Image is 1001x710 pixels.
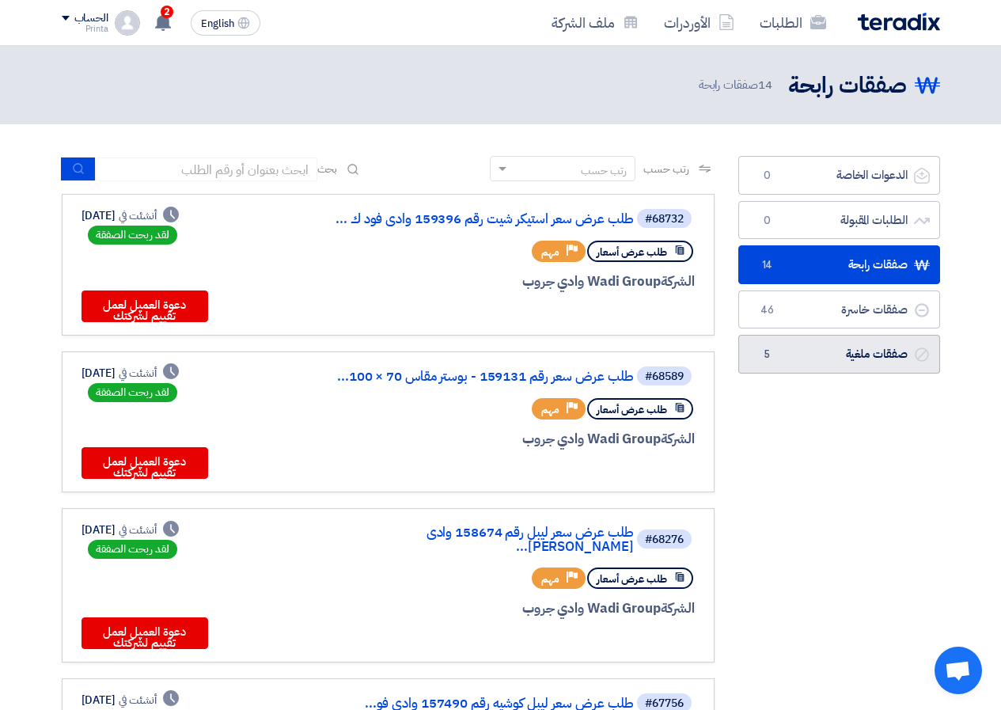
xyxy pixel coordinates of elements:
[738,290,940,329] a: صفقات خاسرة46
[191,10,260,36] button: English
[115,10,140,36] img: profile_test.png
[82,365,180,382] div: [DATE]
[314,598,695,619] div: Wadi Group وادي جروب
[119,692,157,708] span: أنشئت في
[651,4,747,41] a: الأوردرات
[738,156,940,195] a: الدعوات الخاصة0
[541,402,559,417] span: مهم
[96,158,317,181] input: ابحث بعنوان أو رقم الطلب
[317,526,634,554] a: طلب عرض سعر ليبل رقم 158674 وادى [PERSON_NAME]...
[858,13,940,31] img: Teradix logo
[758,302,777,318] span: 46
[161,6,173,18] span: 2
[119,207,157,224] span: أنشئت في
[758,347,777,363] span: 5
[661,271,695,291] span: الشركة
[119,365,157,382] span: أنشئت في
[597,402,667,417] span: طلب عرض أسعار
[88,540,177,559] div: لقد ربحت الصفقة
[541,571,559,587] span: مهم
[314,271,695,292] div: Wadi Group وادي جروب
[317,212,634,226] a: طلب عرض سعر استيكر شيت رقم 159396 وادى فود ك ...
[738,245,940,284] a: صفقات رابحة14
[82,290,208,322] button: دعوة العميل لعمل تقييم لشركتك
[74,12,108,25] div: الحساب
[645,214,684,225] div: #68732
[581,162,627,179] div: رتب حسب
[661,429,695,449] span: الشركة
[88,226,177,245] div: لقد ربحت الصفقة
[758,213,777,229] span: 0
[758,76,772,93] span: 14
[82,692,180,708] div: [DATE]
[597,571,667,587] span: طلب عرض أسعار
[597,245,667,260] span: طلب عرض أسعار
[201,18,234,29] span: English
[738,201,940,240] a: الطلبات المقبولة0
[738,335,940,374] a: صفقات ملغية5
[758,168,777,184] span: 0
[317,161,338,177] span: بحث
[88,383,177,402] div: لقد ربحت الصفقة
[699,76,775,94] span: صفقات رابحة
[82,207,180,224] div: [DATE]
[645,371,684,382] div: #68589
[82,447,208,479] button: دعوة العميل لعمل تقييم لشركتك
[645,698,684,709] div: #67756
[661,598,695,618] span: الشركة
[747,4,839,41] a: الطلبات
[82,522,180,538] div: [DATE]
[643,161,688,177] span: رتب حسب
[119,522,157,538] span: أنشئت في
[62,25,108,33] div: Printa
[758,257,777,273] span: 14
[645,534,684,545] div: #68276
[317,370,634,384] a: طلب عرض سعر رقم 159131 - بوستر مقاس 70 × 100...
[935,647,982,694] div: دردشة مفتوحة
[82,617,208,649] button: دعوة العميل لعمل تقييم لشركتك
[541,245,559,260] span: مهم
[314,429,695,450] div: Wadi Group وادي جروب
[788,70,907,101] h2: صفقات رابحة
[539,4,651,41] a: ملف الشركة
